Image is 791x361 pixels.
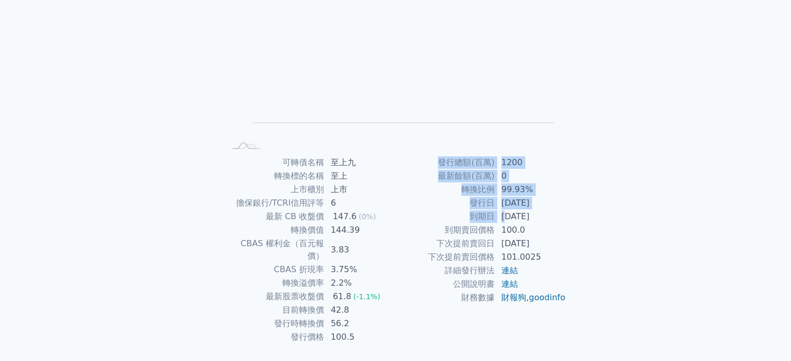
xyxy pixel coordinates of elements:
[495,169,566,183] td: 0
[325,223,396,237] td: 144.39
[325,237,396,263] td: 3.83
[501,279,518,289] a: 連結
[325,276,396,290] td: 2.2%
[325,196,396,210] td: 6
[396,277,495,291] td: 公開說明書
[242,14,554,138] g: Chart
[501,265,518,275] a: 連結
[325,330,396,344] td: 100.5
[225,303,325,317] td: 目前轉換價
[225,196,325,210] td: 擔保銀行/TCRI信用評等
[325,183,396,196] td: 上市
[325,263,396,276] td: 3.75%
[396,237,495,250] td: 下次提前賣回日
[331,210,359,223] div: 147.6
[396,156,495,169] td: 發行總額(百萬)
[225,276,325,290] td: 轉換溢價率
[396,183,495,196] td: 轉換比例
[225,156,325,169] td: 可轉債名稱
[495,196,566,210] td: [DATE]
[529,292,565,302] a: goodinfo
[396,196,495,210] td: 發行日
[495,210,566,223] td: [DATE]
[225,183,325,196] td: 上市櫃別
[225,263,325,276] td: CBAS 折現率
[495,183,566,196] td: 99.93%
[325,156,396,169] td: 至上九
[225,330,325,344] td: 發行價格
[495,291,566,304] td: ,
[225,223,325,237] td: 轉換價值
[225,237,325,263] td: CBAS 權利金（百元報價）
[495,223,566,237] td: 100.0
[396,291,495,304] td: 財務數據
[225,290,325,303] td: 最新股票收盤價
[225,210,325,223] td: 最新 CB 收盤價
[325,169,396,183] td: 至上
[353,292,380,301] span: (-1.1%)
[325,317,396,330] td: 56.2
[225,169,325,183] td: 轉換標的名稱
[495,237,566,250] td: [DATE]
[396,250,495,264] td: 下次提前賣回價格
[501,292,526,302] a: 財報狗
[495,250,566,264] td: 101.0025
[225,317,325,330] td: 發行時轉換價
[396,169,495,183] td: 最新餘額(百萬)
[396,210,495,223] td: 到期日
[331,290,354,303] div: 61.8
[325,303,396,317] td: 42.8
[739,311,791,361] iframe: Chat Widget
[396,223,495,237] td: 到期賣回價格
[739,311,791,361] div: 聊天小工具
[396,264,495,277] td: 詳細發行辦法
[359,212,376,221] span: (0%)
[495,156,566,169] td: 1200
